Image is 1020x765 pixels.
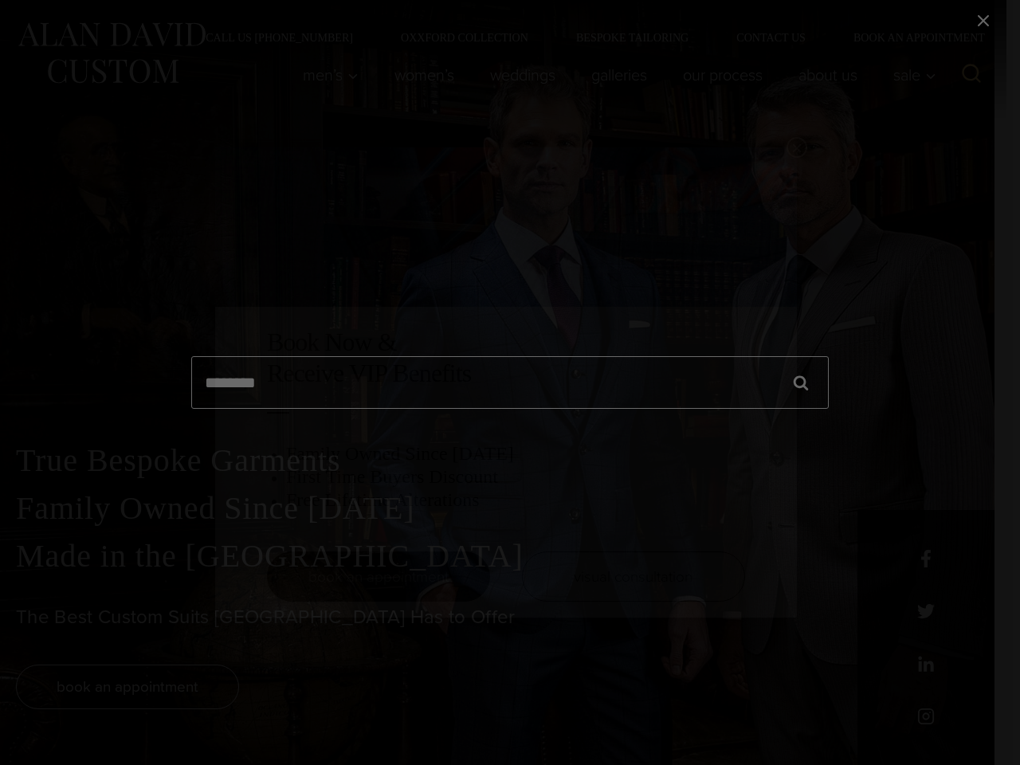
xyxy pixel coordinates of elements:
[522,551,745,602] a: visual consultation
[286,465,745,488] h3: First Time Buyers Discount
[286,488,745,512] h3: Free Lifetime Alterations
[286,442,745,465] h3: Family Owned Since [DATE]
[267,327,745,388] h2: Book Now & Receive VIP Benefits
[267,551,490,602] a: book an appointment
[787,137,807,158] button: Close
